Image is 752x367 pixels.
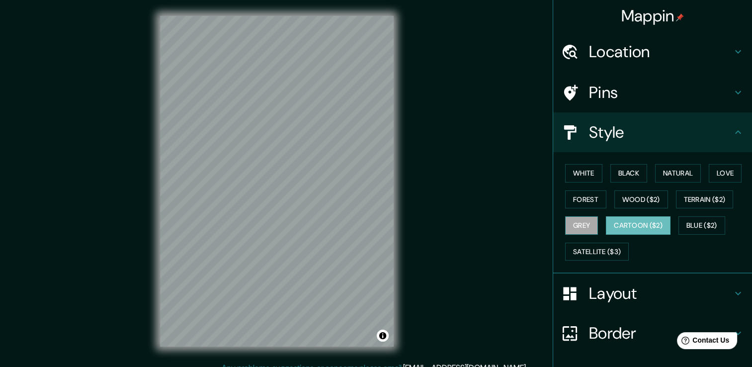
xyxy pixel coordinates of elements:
div: Border [553,313,752,353]
button: Satellite ($3) [565,243,629,261]
h4: Border [589,323,732,343]
div: Style [553,112,752,152]
button: Forest [565,190,606,209]
button: Cartoon ($2) [606,216,670,235]
button: Toggle attribution [377,330,389,342]
img: pin-icon.png [676,13,684,21]
h4: Style [589,122,732,142]
button: Black [610,164,648,183]
button: Natural [655,164,701,183]
h4: Location [589,42,732,62]
button: Grey [565,216,598,235]
button: Blue ($2) [678,216,725,235]
button: Love [709,164,742,183]
div: Layout [553,274,752,313]
div: Location [553,32,752,72]
button: Terrain ($2) [676,190,734,209]
h4: Layout [589,283,732,303]
h4: Mappin [621,6,684,26]
div: Pins [553,73,752,112]
iframe: Help widget launcher [664,328,741,356]
button: Wood ($2) [614,190,668,209]
h4: Pins [589,83,732,102]
button: White [565,164,602,183]
canvas: Map [160,16,394,347]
